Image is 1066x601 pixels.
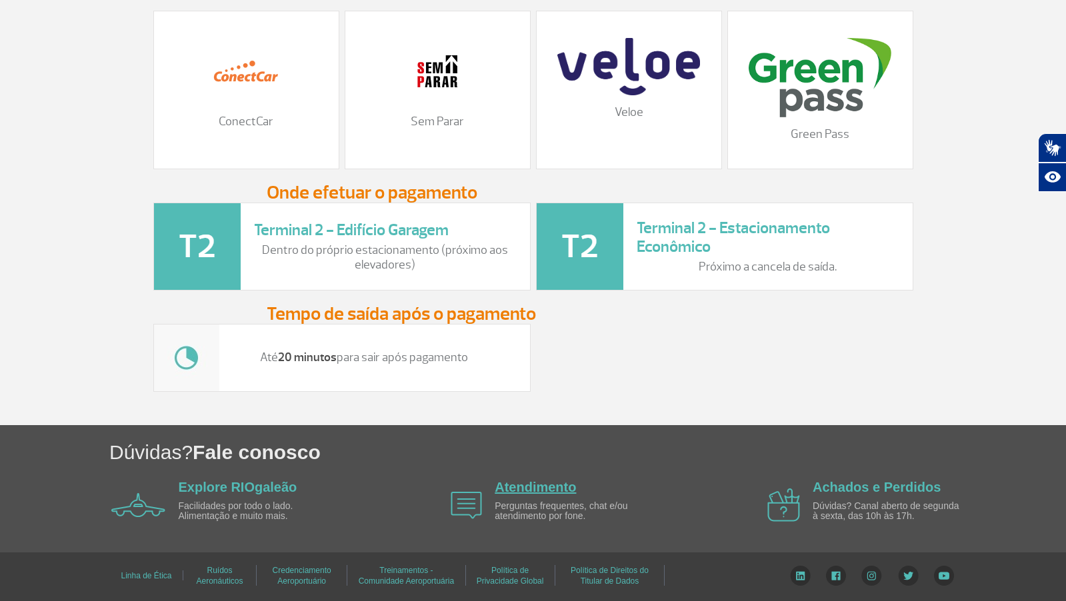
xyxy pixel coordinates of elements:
[495,480,576,494] a: Atendimento
[154,324,219,391] img: tempo.jpg
[267,304,800,324] h3: Tempo de saída após o pagamento
[934,566,954,586] img: YouTube
[637,219,899,257] h3: Terminal 2 - Estacionamento Econômico
[557,38,699,95] img: veloe-logo-1%20%281%29.png
[196,561,243,590] a: Ruídos Aeronáuticos
[790,566,811,586] img: LinkedIn
[254,243,517,272] p: Dentro do próprio estacionamento (próximo aos elevadores)
[1038,133,1066,163] button: Abrir tradutor de língua de sinais.
[404,38,471,105] img: 11.png
[813,480,941,494] a: Achados e Perdidos
[273,561,331,590] a: Credenciamento Aeroportuário
[537,203,623,290] img: t2-icone.png
[861,566,882,586] img: Instagram
[278,350,337,365] strong: 20 minutos
[213,38,279,105] img: 12.png
[254,221,517,240] h3: Terminal 2 - Edifício Garagem
[571,561,649,590] a: Política de Direitos do Titular de Dados
[1038,133,1066,192] div: Plugin de acessibilidade da Hand Talk.
[767,488,800,522] img: airplane icon
[267,183,800,203] h3: Onde efetuar o pagamento
[1038,163,1066,192] button: Abrir recursos assistivos.
[359,115,517,129] p: Sem Parar
[495,501,648,522] p: Perguntas frequentes, chat e/ou atendimento por fone.
[359,561,454,590] a: Treinamentos - Comunidade Aeroportuária
[813,501,966,522] p: Dúvidas? Canal aberto de segunda à sexta, das 10h às 17h.
[477,561,544,590] a: Política de Privacidade Global
[154,203,241,290] img: t2-icone.png
[451,492,482,519] img: airplane icon
[550,105,708,120] p: Veloe
[179,501,332,522] p: Facilidades por todo o lado. Alimentação e muito mais.
[749,38,891,117] img: download%20%2816%29.png
[741,127,899,142] p: Green Pass
[637,260,899,275] p: Próximo a cancela de saída.
[179,480,297,494] a: Explore RIOgaleão
[109,438,1066,466] h1: Dúvidas?
[826,566,846,586] img: Facebook
[121,566,171,585] a: Linha de Ética
[111,493,165,517] img: airplane icon
[898,566,919,586] img: Twitter
[233,350,495,365] p: Até para sair após pagamento
[193,441,321,463] span: Fale conosco
[167,115,325,129] p: ConectCar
